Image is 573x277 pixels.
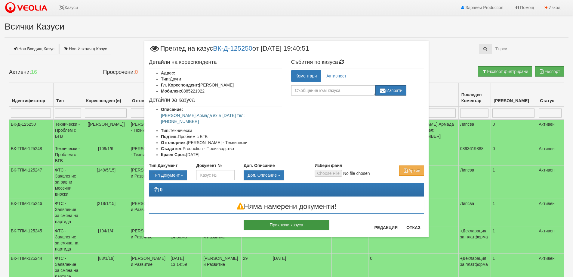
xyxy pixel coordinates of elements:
[161,146,282,152] li: Production - Производство
[161,140,187,145] b: Отговорник:
[161,82,282,88] li: [PERSON_NAME]
[161,127,282,134] li: Технически
[375,85,407,96] button: Изпрати
[196,162,222,168] label: Документ №
[149,203,424,210] h3: Няма намерени документи!
[244,170,306,180] div: Двоен клик, за изчистване на избраната стойност.
[315,162,342,168] label: Избери файл
[196,170,234,180] input: Казус №
[149,170,187,180] button: Тип Документ
[153,173,180,178] span: Тип Документ
[161,107,183,112] b: Описание:
[161,134,178,139] b: Подтип:
[161,89,181,93] b: Мобилен:
[248,173,277,178] span: Доп. Описание
[161,134,282,140] li: Проблем с БГВ
[161,152,282,158] li: [DATE]
[149,45,309,56] span: Преглед на казус от [DATE] 19:40:51
[161,71,175,75] b: Адрес:
[161,152,186,157] b: Краен Срок:
[161,83,199,87] b: Гл. Кореспондент:
[213,44,252,52] a: ВК-Д-125250
[149,170,187,180] div: Двоен клик, за изчистване на избраната стойност.
[161,140,282,146] li: [PERSON_NAME] - Технически
[149,97,282,103] h4: Детайли за казуса
[160,187,162,192] strong: 0
[322,70,351,82] a: Активност
[161,146,183,151] b: Създател:
[161,128,170,133] b: Тип:
[161,76,282,82] li: Други
[291,59,424,65] h4: Събития по казуса
[244,162,275,168] label: Доп. Описание
[291,70,322,82] a: Коментари
[244,220,329,230] button: Приключи казуса
[161,77,170,81] b: Тип:
[399,165,424,176] button: Архив
[161,88,282,94] li: 0885221922
[161,112,282,124] p: [PERSON_NAME].Армада вх.Б [DATE] тел:[PHONE_NUMBER]
[149,59,282,65] h4: Детайли на кореспондента
[149,162,178,168] label: Тип Документ
[244,170,284,180] button: Доп. Описание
